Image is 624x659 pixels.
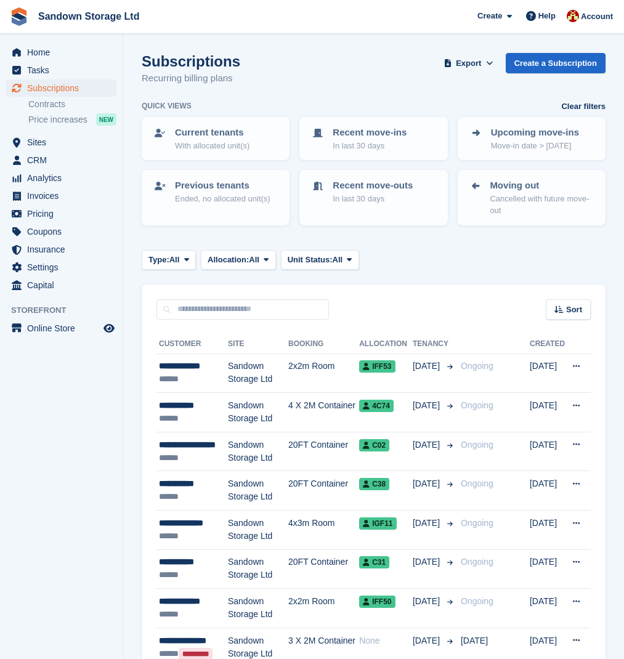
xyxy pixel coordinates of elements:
span: Insurance [27,241,101,258]
th: Booking [288,334,359,354]
span: Ongoing [461,400,493,410]
p: Moving out [490,179,594,193]
span: Type: [148,254,169,266]
th: Customer [156,334,228,354]
span: All [333,254,343,266]
a: Clear filters [561,100,606,113]
td: 20FT Container [288,432,359,471]
span: Export [456,57,481,70]
td: Sandown Storage Ltd [228,354,288,393]
span: [DATE] [413,477,442,490]
span: Online Store [27,320,101,337]
a: Create a Subscription [506,53,606,73]
span: [DATE] [413,556,442,568]
span: [DATE] [461,636,488,645]
span: Tasks [27,62,101,79]
td: 20FT Container [288,471,359,511]
a: Recent move-outs In last 30 days [301,171,446,212]
td: Sandown Storage Ltd [228,471,288,511]
span: [DATE] [413,399,442,412]
a: menu [6,205,116,222]
p: Recurring billing plans [142,71,240,86]
h1: Subscriptions [142,53,240,70]
td: Sandown Storage Ltd [228,432,288,471]
td: [DATE] [530,511,565,550]
span: Price increases [28,114,87,126]
a: menu [6,62,116,79]
div: None [359,634,413,647]
span: IGF11 [359,517,396,530]
p: In last 30 days [333,140,407,152]
td: 20FT Container [288,549,359,589]
span: 4C74 [359,400,394,412]
a: menu [6,79,116,97]
td: 4x3m Room [288,511,359,550]
span: Home [27,44,101,61]
span: Ongoing [461,518,493,528]
a: Current tenants With allocated unit(s) [143,118,288,159]
span: Ongoing [461,557,493,567]
span: CRM [27,152,101,169]
span: C38 [359,478,389,490]
span: All [169,254,180,266]
p: Upcoming move-ins [491,126,579,140]
a: menu [6,152,116,169]
span: Sites [27,134,101,151]
td: Sandown Storage Ltd [228,549,288,589]
td: [DATE] [530,589,565,628]
button: Allocation: All [201,250,276,270]
a: menu [6,241,116,258]
td: Sandown Storage Ltd [228,511,288,550]
button: Unit Status: All [281,250,359,270]
a: Upcoming move-ins Move-in date > [DATE] [459,118,604,159]
span: [DATE] [413,634,442,647]
span: Sort [566,304,582,316]
div: NEW [96,113,116,126]
td: [DATE] [530,549,565,589]
span: [DATE] [413,595,442,608]
td: [DATE] [530,432,565,471]
a: Previous tenants Ended, no allocated unit(s) [143,171,288,212]
span: Ongoing [461,361,493,371]
p: Previous tenants [175,179,270,193]
span: Analytics [27,169,101,187]
span: Ongoing [461,596,493,606]
span: Ongoing [461,479,493,488]
span: Allocation: [208,254,249,266]
th: Allocation [359,334,413,354]
span: Pricing [27,205,101,222]
p: Move-in date > [DATE] [491,140,579,152]
p: In last 30 days [333,193,413,205]
p: With allocated unit(s) [175,140,249,152]
a: Moving out Cancelled with future move-out [459,171,604,224]
td: 4 X 2M Container [288,393,359,432]
span: All [249,254,259,266]
h6: Quick views [142,100,192,111]
p: Current tenants [175,126,249,140]
span: Settings [27,259,101,276]
p: Cancelled with future move-out [490,193,594,217]
a: menu [6,187,116,204]
a: Recent move-ins In last 30 days [301,118,446,159]
td: [DATE] [530,393,565,432]
span: C02 [359,439,389,451]
span: Invoices [27,187,101,204]
td: Sandown Storage Ltd [228,393,288,432]
span: Capital [27,277,101,294]
span: IFF50 [359,596,395,608]
span: Subscriptions [27,79,101,97]
td: Sandown Storage Ltd [228,589,288,628]
span: Help [538,10,556,22]
a: menu [6,169,116,187]
button: Type: All [142,250,196,270]
span: Coupons [27,223,101,240]
button: Export [442,53,496,73]
span: Unit Status: [288,254,333,266]
span: Ongoing [461,440,493,450]
img: stora-icon-8386f47178a22dfd0bd8f6a31ec36ba5ce8667c1dd55bd0f319d3a0aa187defe.svg [10,7,28,26]
td: 2x2m Room [288,589,359,628]
span: IFF53 [359,360,395,373]
span: Account [581,10,613,23]
th: Tenancy [413,334,456,354]
a: Price increases NEW [28,113,116,126]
